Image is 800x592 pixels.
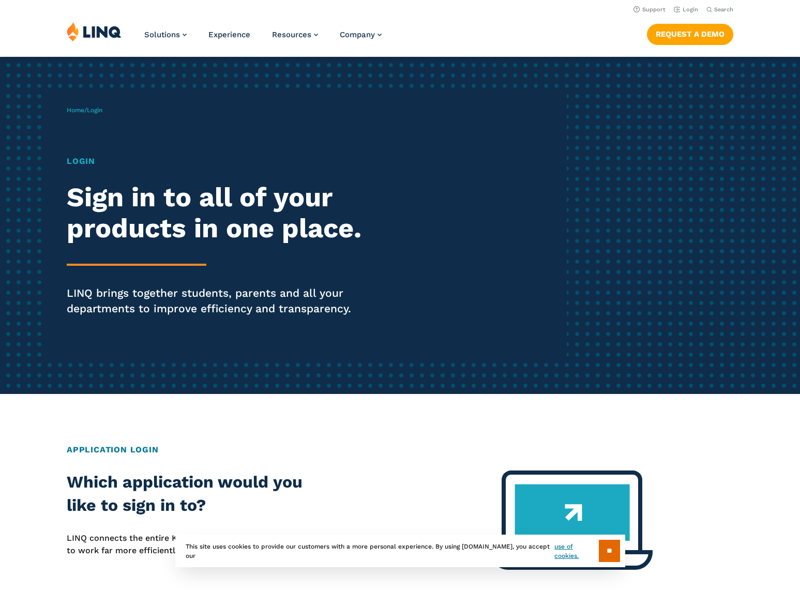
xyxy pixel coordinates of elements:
[144,30,180,39] span: Solutions
[175,535,625,567] div: This site uses cookies to provide our customers with a more personal experience. By using [DOMAIN...
[67,155,375,168] h1: Login
[554,542,598,560] a: use of cookies.
[87,107,102,114] span: Login
[272,30,318,39] a: Resources
[272,30,311,39] span: Resources
[144,30,187,39] a: Solutions
[647,22,733,44] nav: Button Navigation
[67,285,375,316] p: LINQ brings together students, parents and all your departments to improve efficiency and transpa...
[144,22,382,56] nav: Primary Navigation
[67,444,733,456] h2: Application Login
[67,532,333,557] p: LINQ connects the entire K‑12 community, helping your district to work far more efficiently.
[67,470,333,518] h2: Which application would you like to sign in to?
[674,6,698,13] a: Login
[647,24,733,44] a: Request a Demo
[706,6,733,13] button: Open Search Bar
[714,6,733,13] span: Search
[208,30,250,39] a: Experience
[67,107,102,114] span: /
[340,30,382,39] a: Company
[67,22,122,41] img: LINQ | K‑12 Software
[67,182,375,244] h2: Sign in to all of your products in one place.
[633,6,666,13] a: Support
[67,107,84,114] a: Home
[340,30,375,39] span: Company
